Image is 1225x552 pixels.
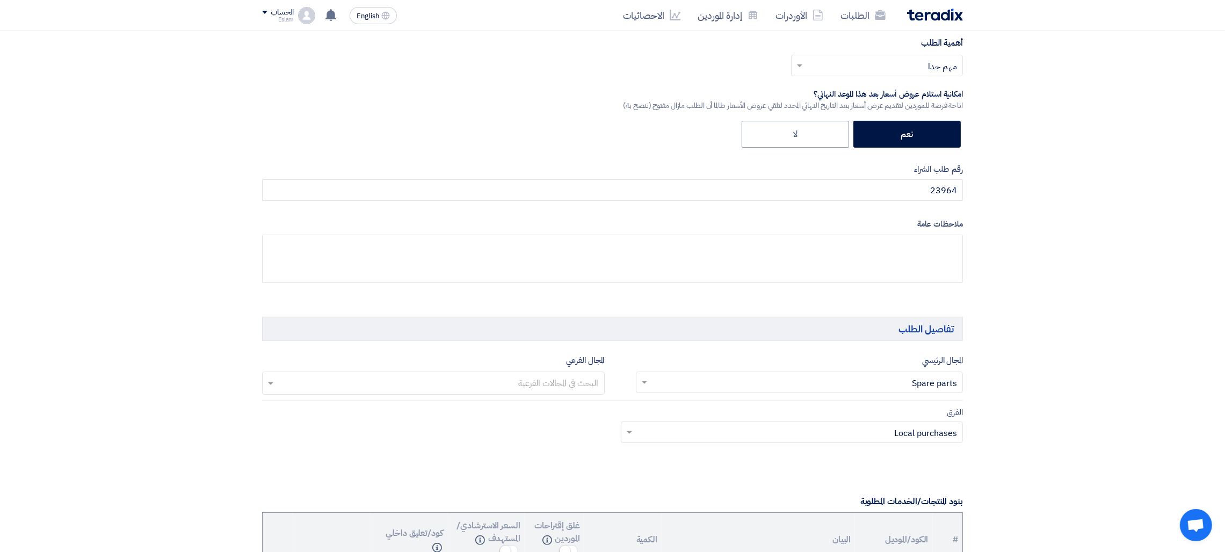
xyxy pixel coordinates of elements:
[1180,509,1212,541] a: Open chat
[860,495,963,508] label: بنود المنتجات/الخدمات المطلوبة
[623,89,963,100] div: امكانية استلام عروض أسعار بعد هذا الموعد النهائي؟
[907,9,963,21] img: Teradix logo
[456,519,520,545] span: السعر الاسترشادي/المستهدف
[742,121,849,148] label: لا
[357,12,379,20] span: English
[853,121,961,148] label: نعم
[832,3,894,28] a: الطلبات
[262,179,963,201] input: أدخل رقم طلب الشراء الداخلي ان وجد
[921,37,963,49] label: أهمية الطلب
[298,7,315,24] img: profile_test.png
[517,377,599,393] div: البحث في المجالات الفرعية
[262,163,963,176] label: رقم طلب الشراء
[262,17,294,23] div: Eslam
[350,7,397,24] button: English
[271,8,294,17] div: الحساب
[947,406,963,419] label: الفرق
[689,3,767,28] a: إدارة الموردين
[262,218,963,230] label: ملاحظات عامة
[767,3,832,28] a: الأوردرات
[534,519,580,545] span: غلق إقتراحات الموردين
[386,527,443,540] span: كود/تعليق داخلي
[922,354,963,367] label: المجال الرئيسي
[262,317,963,341] h5: تفاصيل الطلب
[614,3,689,28] a: الاحصائيات
[623,100,963,111] div: اتاحة فرصة للموردين لتقديم عرض أسعار بعد التاريخ النهائي المحدد لتلقي عروض الأسعار طالما أن الطلب...
[566,354,605,367] label: المجال الفرعي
